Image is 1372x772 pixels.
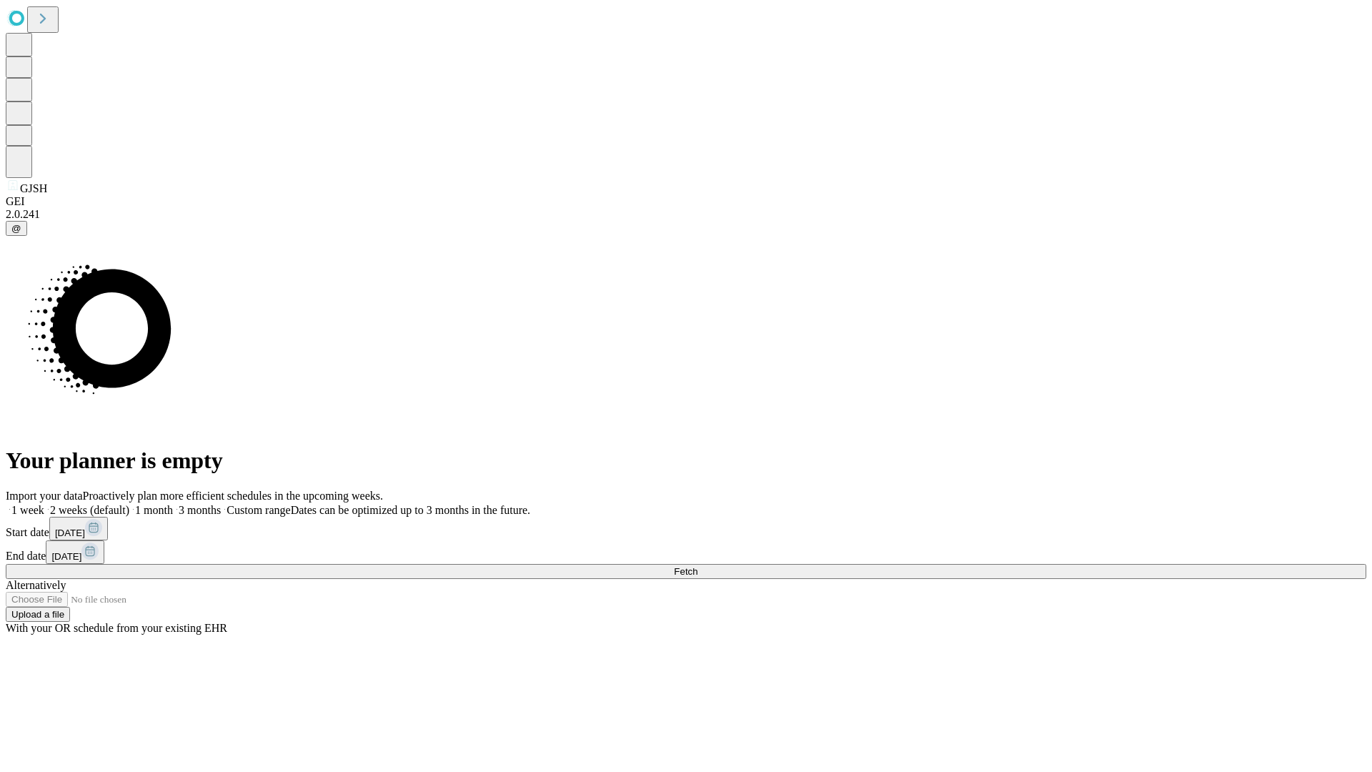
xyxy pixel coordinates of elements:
button: [DATE] [46,540,104,564]
span: 3 months [179,504,221,516]
span: With your OR schedule from your existing EHR [6,622,227,634]
div: GEI [6,195,1366,208]
span: Custom range [227,504,290,516]
div: 2.0.241 [6,208,1366,221]
span: Alternatively [6,579,66,591]
button: [DATE] [49,517,108,540]
button: @ [6,221,27,236]
button: Fetch [6,564,1366,579]
span: @ [11,223,21,234]
span: Fetch [674,566,697,577]
span: 1 week [11,504,44,516]
span: Dates can be optimized up to 3 months in the future. [291,504,530,516]
div: Start date [6,517,1366,540]
span: Import your data [6,490,83,502]
span: Proactively plan more efficient schedules in the upcoming weeks. [83,490,383,502]
span: 1 month [135,504,173,516]
span: [DATE] [51,551,81,562]
h1: Your planner is empty [6,447,1366,474]
span: GJSH [20,182,47,194]
span: [DATE] [55,528,85,538]
button: Upload a file [6,607,70,622]
div: End date [6,540,1366,564]
span: 2 weeks (default) [50,504,129,516]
